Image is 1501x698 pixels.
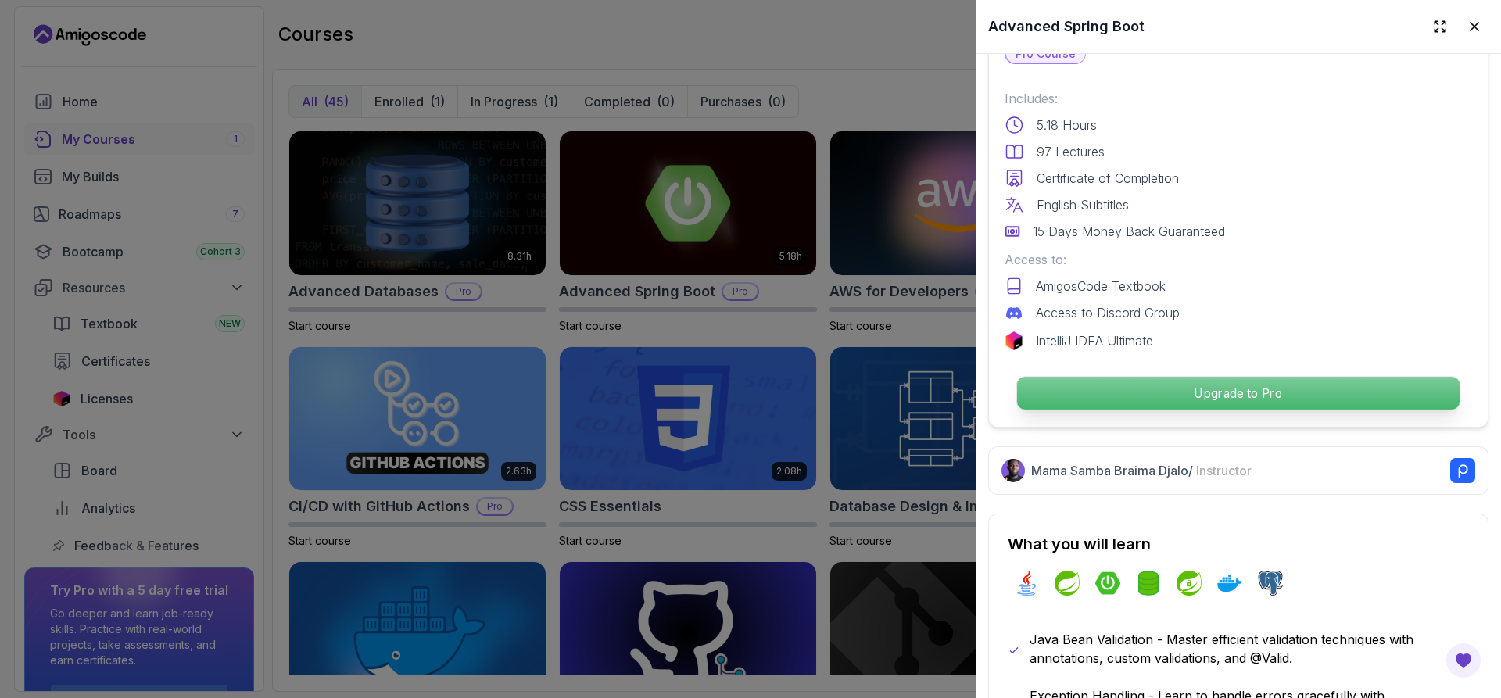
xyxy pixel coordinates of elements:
p: IntelliJ IDEA Ultimate [1036,331,1153,350]
p: 15 Days Money Back Guaranteed [1033,222,1225,241]
img: java logo [1014,571,1039,596]
p: Java Bean Validation - Master efficient validation techniques with annotations, custom validation... [1030,630,1469,668]
p: Upgrade to Pro [1017,377,1460,410]
button: Expand drawer [1426,13,1454,41]
img: spring logo [1055,571,1080,596]
img: docker logo [1217,571,1242,596]
img: postgres logo [1258,571,1283,596]
button: Upgrade to Pro [1016,376,1460,410]
p: AmigosCode Textbook [1036,277,1166,295]
img: spring-security logo [1177,571,1202,596]
span: Instructor [1196,463,1252,478]
button: Open Feedback Button [1445,642,1482,679]
p: English Subtitles [1037,195,1129,214]
p: Access to: [1005,250,1472,269]
h2: Advanced Spring Boot [988,16,1145,38]
img: spring-boot logo [1095,571,1120,596]
img: h2 logo [1299,571,1324,596]
p: Mama Samba Braima Djalo / [1031,461,1252,480]
img: spring-data-jpa logo [1136,571,1161,596]
img: jetbrains logo [1005,331,1023,350]
img: Nelson Djalo [1001,459,1025,482]
p: 97 Lectures [1037,142,1105,161]
p: Certificate of Completion [1037,169,1179,188]
h2: What you will learn [1008,533,1469,555]
p: Includes: [1005,89,1472,108]
p: 5.18 Hours [1037,116,1097,134]
p: Access to Discord Group [1036,303,1180,322]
